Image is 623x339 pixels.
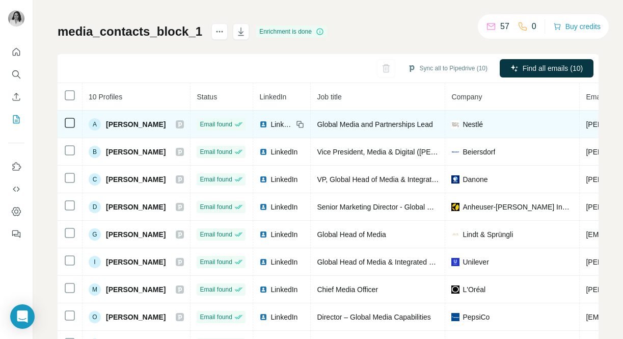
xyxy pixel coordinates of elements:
[200,175,232,184] span: Email found
[197,93,217,101] span: Status
[106,147,166,157] span: [PERSON_NAME]
[259,120,267,128] img: LinkedIn logo
[8,65,24,84] button: Search
[451,203,459,211] img: company-logo
[106,174,166,185] span: [PERSON_NAME]
[200,230,232,239] span: Email found
[106,312,166,322] span: [PERSON_NAME]
[317,120,432,128] span: Global Media and Partnerships Lead
[463,119,483,129] span: Nestlé
[8,110,24,128] button: My lists
[317,313,430,321] span: Director – Global Media Capabilities
[270,229,297,240] span: LinkedIn
[89,228,101,241] div: G
[259,175,267,184] img: LinkedIn logo
[270,284,297,295] span: LinkedIn
[106,257,166,267] span: [PERSON_NAME]
[8,180,24,198] button: Use Surfe API
[451,175,459,184] img: company-logo
[259,230,267,239] img: LinkedIn logo
[8,88,24,106] button: Enrich CSV
[89,201,101,213] div: D
[259,93,286,101] span: LinkedIn
[89,93,122,101] span: 10 Profiles
[106,284,166,295] span: [PERSON_NAME]
[270,174,297,185] span: LinkedIn
[8,43,24,61] button: Quick start
[553,19,601,34] button: Buy credits
[463,174,487,185] span: Danone
[259,285,267,294] img: LinkedIn logo
[270,147,297,157] span: LinkedIn
[200,202,232,212] span: Email found
[106,119,166,129] span: [PERSON_NAME]
[270,312,297,322] span: LinkedIn
[211,23,228,40] button: actions
[317,93,341,101] span: Job title
[500,59,593,77] button: Find all emails (10)
[451,285,459,294] img: company-logo
[270,202,297,212] span: LinkedIn
[317,285,378,294] span: Chief Media Officer
[463,147,495,157] span: Beiersdorf
[317,258,489,266] span: Global Head of Media & Integrated Brand Experiences
[8,225,24,243] button: Feedback
[317,148,480,156] span: Vice President, Media & Digital ([PERSON_NAME])
[8,158,24,176] button: Use Surfe on LinkedIn
[463,202,573,212] span: Anheuser-[PERSON_NAME] InBev
[400,61,495,76] button: Sync all to Pipedrive (10)
[200,147,232,157] span: Email found
[8,10,24,27] img: Avatar
[463,229,513,240] span: Lindt & Sprüngli
[106,229,166,240] span: [PERSON_NAME]
[270,257,297,267] span: LinkedIn
[259,148,267,156] img: LinkedIn logo
[463,312,490,322] span: PepsiCo
[463,284,485,295] span: L'Oréal
[10,304,35,329] div: Open Intercom Messenger
[451,258,459,266] img: company-logo
[451,93,482,101] span: Company
[200,257,232,267] span: Email found
[259,203,267,211] img: LinkedIn logo
[259,258,267,266] img: LinkedIn logo
[89,118,101,131] div: A
[317,230,386,239] span: Global Head of Media
[451,313,459,321] img: company-logo
[463,257,489,267] span: Unilever
[89,283,101,296] div: M
[200,312,232,322] span: Email found
[451,230,459,239] img: company-logo
[500,20,509,33] p: 57
[259,313,267,321] img: LinkedIn logo
[106,202,166,212] span: [PERSON_NAME]
[200,285,232,294] span: Email found
[89,256,101,268] div: I
[256,25,327,38] div: Enrichment is done
[8,202,24,221] button: Dashboard
[317,203,446,211] span: Senior Marketing Director - Global Media
[200,120,232,129] span: Email found
[532,20,536,33] p: 0
[89,311,101,323] div: O
[523,63,583,73] span: Find all emails (10)
[89,146,101,158] div: B
[89,173,101,186] div: C
[586,93,604,101] span: Email
[451,148,459,156] img: company-logo
[451,120,459,128] img: company-logo
[270,119,293,129] span: LinkedIn
[317,175,512,184] span: VP, Global Head of Media & Integrated Brand Communication
[58,23,202,40] h1: media_contacts_block_1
